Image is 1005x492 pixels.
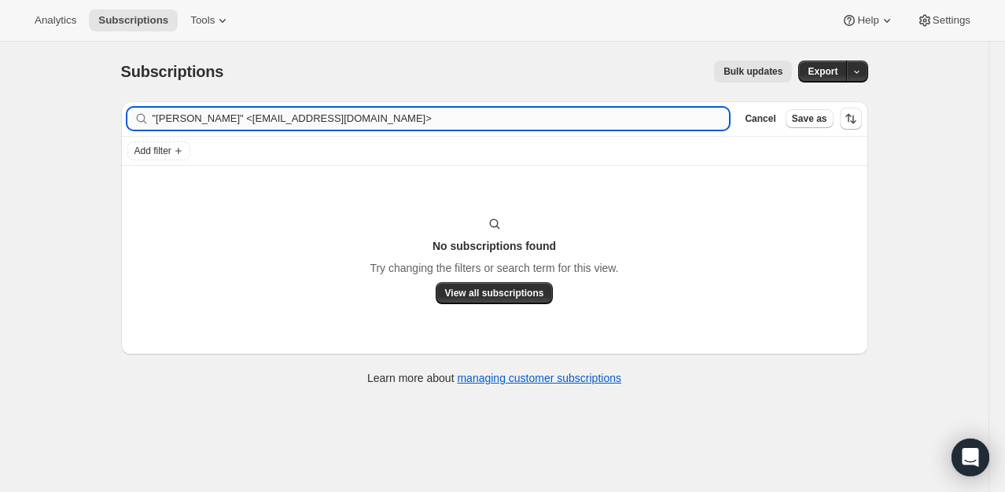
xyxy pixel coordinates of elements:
span: Bulk updates [723,65,782,78]
button: Save as [786,109,834,128]
input: Filter subscribers [153,108,730,130]
button: View all subscriptions [436,282,554,304]
button: Export [798,61,847,83]
button: Subscriptions [89,9,178,31]
button: Sort the results [840,108,862,130]
button: Cancel [738,109,782,128]
span: Subscriptions [121,63,224,80]
span: Add filter [134,145,171,157]
span: Analytics [35,14,76,27]
p: Learn more about [367,370,621,386]
span: Export [808,65,837,78]
div: Open Intercom Messenger [952,439,989,476]
span: Tools [190,14,215,27]
a: managing customer subscriptions [457,372,621,384]
span: View all subscriptions [445,287,544,299]
button: Help [832,9,904,31]
h3: No subscriptions found [433,238,556,254]
span: Save as [792,112,827,125]
span: Help [857,14,878,27]
button: Add filter [127,141,190,160]
span: Cancel [745,112,775,125]
button: Settings [907,9,980,31]
span: Subscriptions [98,14,168,27]
button: Tools [181,9,240,31]
p: Try changing the filters or search term for this view. [370,260,618,276]
button: Bulk updates [714,61,792,83]
button: Analytics [25,9,86,31]
span: Settings [933,14,970,27]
